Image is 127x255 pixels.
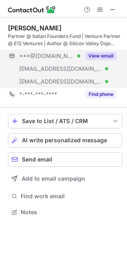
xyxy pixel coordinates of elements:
button: Reveal Button [85,52,117,60]
span: [EMAIL_ADDRESS][DOMAIN_NAME] [19,65,102,72]
img: ContactOut v5.3.10 [8,5,56,14]
button: Find work email [8,191,122,202]
div: Save to List / ATS / CRM [22,118,108,124]
span: Notes [21,209,119,216]
button: Reveal Button [85,90,117,98]
button: Notes [8,207,122,218]
button: Send email [8,152,122,167]
button: Add to email campaign [8,171,122,186]
div: [PERSON_NAME] [8,24,62,32]
span: Send email [22,156,52,163]
span: ***@[DOMAIN_NAME] [19,52,74,60]
span: AI write personalized message [22,137,107,143]
button: AI write personalized message [8,133,122,147]
span: Find work email [21,193,119,200]
span: Add to email campaign [22,175,85,182]
span: [EMAIL_ADDRESS][DOMAIN_NAME] [19,78,102,85]
button: save-profile-one-click [8,114,122,128]
div: Partner @ Italian Founders Fund | Venture Partner @ E12 Ventures | Author @ Silicon Valley Dojo [... [8,33,122,47]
